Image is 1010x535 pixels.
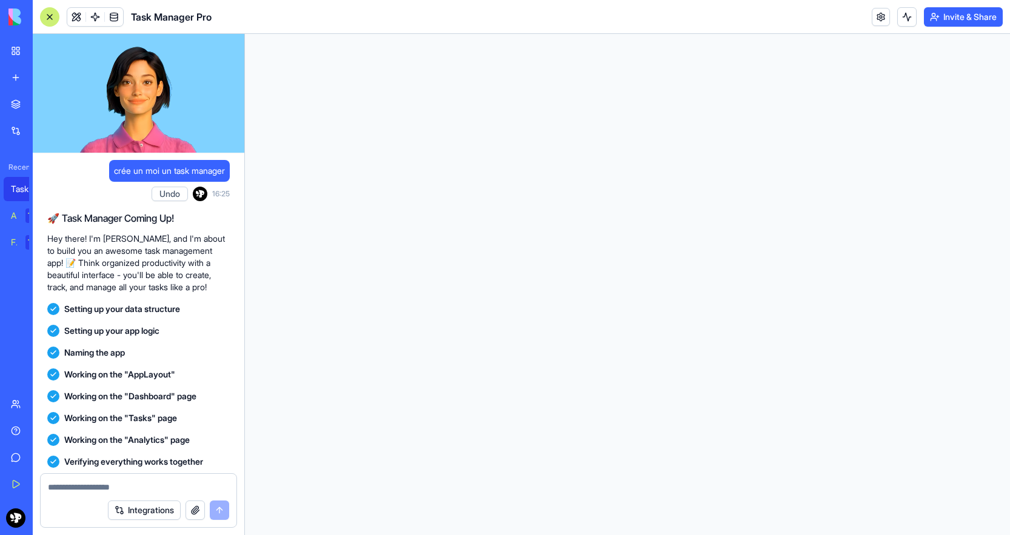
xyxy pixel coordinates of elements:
[6,508,25,528] img: ACg8ocJvXxoDptqcYrBvVETlX18cuHd7RZZN30CGqxH_opVZhvjkgFGE_A=s96-c
[64,434,190,446] span: Working on the "Analytics" page
[193,187,207,201] img: ACg8ocJvXxoDptqcYrBvVETlX18cuHd7RZZN30CGqxH_opVZhvjkgFGE_A=s96-c
[11,236,17,248] div: Feedback Form
[108,500,181,520] button: Integrations
[131,10,212,24] span: Task Manager Pro
[8,8,84,25] img: logo
[25,208,45,223] div: TRY
[924,7,1003,27] button: Invite & Share
[64,390,196,402] span: Working on the "Dashboard" page
[114,165,225,177] span: crée un moi un task manager
[4,177,52,201] a: Task Manager Pro
[64,412,177,424] span: Working on the "Tasks" page
[47,233,230,293] p: Hey there! I'm [PERSON_NAME], and I'm about to build you an awesome task management app! 📝 Think ...
[25,235,45,250] div: TRY
[64,303,180,315] span: Setting up your data structure
[64,347,125,359] span: Naming the app
[64,325,159,337] span: Setting up your app logic
[4,162,29,172] span: Recent
[4,230,52,254] a: Feedback FormTRY
[64,456,203,468] span: Verifying everything works together
[152,187,188,201] button: Undo
[64,368,175,380] span: Working on the "AppLayout"
[4,204,52,228] a: AI Logo GeneratorTRY
[11,210,17,222] div: AI Logo Generator
[212,189,230,199] span: 16:25
[47,211,230,225] h2: 🚀 Task Manager Coming Up!
[11,183,45,195] div: Task Manager Pro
